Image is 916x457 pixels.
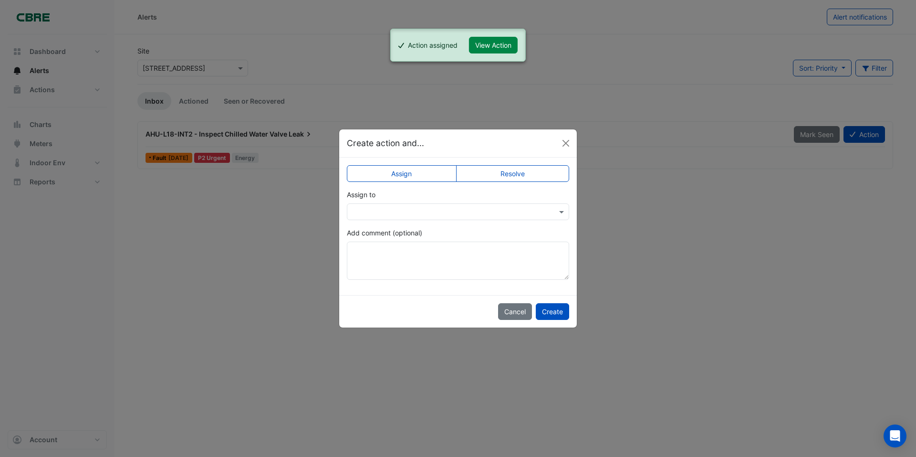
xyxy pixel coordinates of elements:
[536,303,569,320] button: Create
[456,165,570,182] label: Resolve
[347,190,375,200] label: Assign to
[469,37,518,53] button: View Action
[347,137,424,149] h5: Create action and...
[884,425,906,447] div: Open Intercom Messenger
[408,40,458,50] div: Action assigned
[347,228,422,238] label: Add comment (optional)
[498,303,532,320] button: Cancel
[347,165,457,182] label: Assign
[559,136,573,150] button: Close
